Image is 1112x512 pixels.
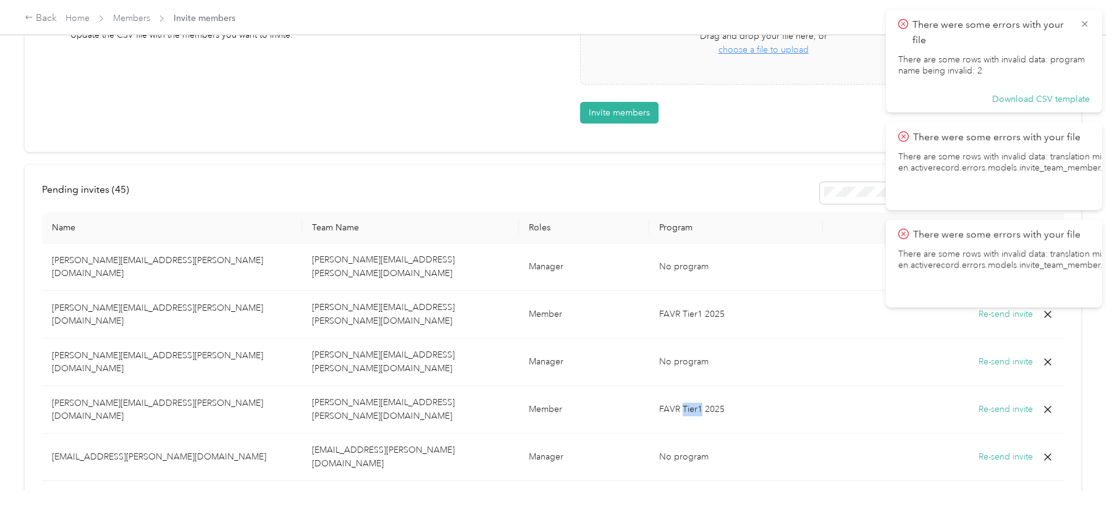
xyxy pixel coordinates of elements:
[659,356,709,367] span: No program
[979,308,1033,321] button: Re-send invite
[659,404,725,414] span: FAVR Tier1 2025
[52,397,292,422] p: [PERSON_NAME][EMAIL_ADDRESS][PERSON_NAME][DOMAIN_NAME]
[912,17,1071,48] p: There were some errors with your file
[718,44,809,55] span: choose a file to upload
[659,261,709,272] span: No program
[1043,443,1112,512] iframe: Everlance-gr Chat Button Frame
[65,13,90,23] a: Home
[113,13,150,23] a: Members
[898,54,1090,77] p: There are some rows with invalid data: program name being invalid: 2
[529,261,563,272] span: Manager
[52,349,292,375] p: [PERSON_NAME][EMAIL_ADDRESS][PERSON_NAME][DOMAIN_NAME]
[979,355,1033,369] button: Re-send invite
[52,301,292,327] p: [PERSON_NAME][EMAIL_ADDRESS][PERSON_NAME][DOMAIN_NAME]
[52,254,292,280] p: [PERSON_NAME][EMAIL_ADDRESS][PERSON_NAME][DOMAIN_NAME]
[820,182,1064,204] div: Resend all invitations
[174,12,235,25] span: Invite members
[992,94,1090,105] button: Download CSV template
[312,350,455,374] span: [PERSON_NAME][EMAIL_ADDRESS][PERSON_NAME][DOMAIN_NAME]
[42,182,1064,204] div: info-bar
[529,404,562,414] span: Member
[580,102,659,124] button: Invite members
[312,397,455,421] span: [PERSON_NAME][EMAIL_ADDRESS][PERSON_NAME][DOMAIN_NAME]
[529,451,563,462] span: Manager
[519,212,649,243] th: Roles
[312,302,455,326] span: [PERSON_NAME][EMAIL_ADDRESS][PERSON_NAME][DOMAIN_NAME]
[42,183,129,195] span: Pending invites
[659,451,709,462] span: No program
[25,11,57,26] div: Back
[52,450,292,463] p: [EMAIL_ADDRESS][PERSON_NAME][DOMAIN_NAME]
[979,403,1033,416] button: Re-send invite
[649,212,823,243] th: Program
[42,212,302,243] th: Name
[529,356,563,367] span: Manager
[302,212,519,243] th: Team Name
[700,31,827,41] span: Drag and drop your file here, or
[659,309,725,319] span: FAVR Tier1 2025
[112,183,129,195] span: ( 45 )
[979,450,1033,464] button: Re-send invite
[312,445,455,469] span: [EMAIL_ADDRESS][PERSON_NAME][DOMAIN_NAME]
[529,309,562,319] span: Member
[312,254,455,279] span: [PERSON_NAME][EMAIL_ADDRESS][PERSON_NAME][DOMAIN_NAME]
[42,182,138,204] div: left-menu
